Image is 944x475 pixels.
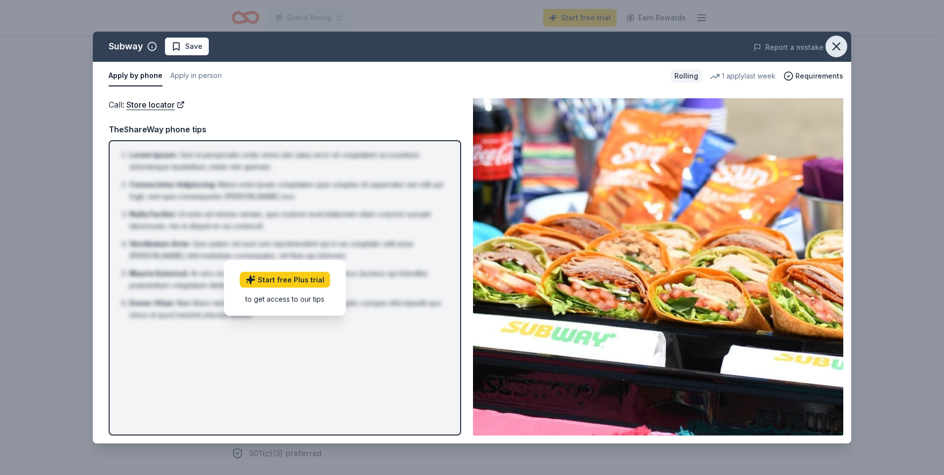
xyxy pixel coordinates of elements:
div: Call : [109,98,461,111]
button: Report a mistake [753,41,824,53]
li: Sed ut perspiciatis unde omnis iste natus error sit voluptatem accusantium doloremque laudantium,... [129,149,446,173]
li: Ut enim ad minima veniam, quis nostrum exercitationem ullam corporis suscipit laboriosam, nisi ut... [129,208,446,232]
span: Mauris Euismod : [129,269,189,277]
div: Rolling [670,69,702,83]
div: 1 apply last week [710,70,776,82]
span: Nulla Facilisi : [129,210,176,218]
span: Save [185,40,202,52]
div: TheShareWay phone tips [109,123,461,136]
span: Requirements [795,70,843,82]
img: Image for Subway [473,98,843,435]
li: At vero eos et accusamus et iusto odio dignissimos ducimus qui blanditiis praesentium voluptatum ... [129,268,446,291]
span: Consectetur Adipiscing : [129,180,216,189]
a: Store locator [126,98,185,111]
li: Quis autem vel eum iure reprehenderit qui in ea voluptate velit esse [PERSON_NAME] nihil molestia... [129,238,446,262]
button: Requirements [784,70,843,82]
button: Apply in person [170,66,222,86]
span: Lorem Ipsum : [129,151,178,159]
span: Donec Vitae : [129,299,175,307]
div: Subway [109,39,143,54]
span: Vestibulum Ante : [129,239,191,248]
button: Apply by phone [109,66,162,86]
div: to get access to our tips [240,293,330,304]
li: Nemo enim ipsam voluptatem quia voluptas sit aspernatur aut odit aut fugit, sed quia consequuntur... [129,179,446,202]
li: Nam libero tempore, cum soluta nobis est eligendi optio cumque nihil impedit quo minus id quod ma... [129,297,446,321]
button: Save [165,38,209,55]
a: Start free Plus trial [240,272,330,287]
